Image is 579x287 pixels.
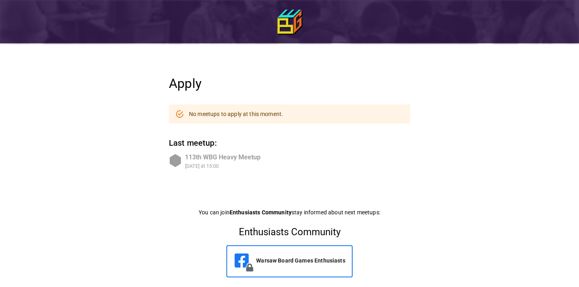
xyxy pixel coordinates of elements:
[169,208,410,216] p: You can join stay informed about next meetups:
[230,209,292,216] b: Enthusiasts Community
[169,75,410,92] h4: Apply
[256,256,345,265] p: Warsaw Board Games Enthusiasts
[189,110,283,118] p: No meetups to apply at this moment.
[277,10,302,34] img: icon64.png
[185,163,199,169] div: [DATE]
[227,246,352,275] a: Warsaw Board Games Enthusiasts
[206,163,219,169] div: 15:00
[172,226,407,239] h5: Enthusiasts Community
[185,162,261,170] div: at
[169,136,410,149] h6: Last meetup:
[185,153,261,162] div: 113th WBG Heavy Meetup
